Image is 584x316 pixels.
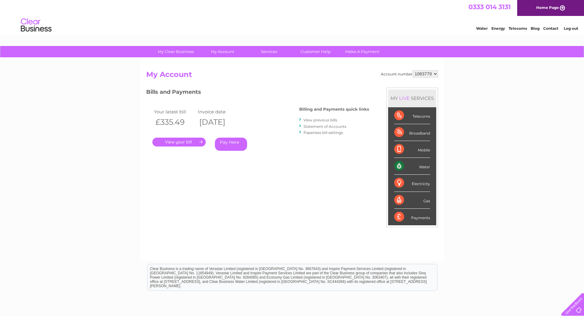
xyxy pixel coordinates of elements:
[394,175,430,192] div: Electricity
[215,138,247,151] a: Pay Here
[394,141,430,158] div: Mobile
[303,118,337,122] a: View previous bills
[303,124,346,129] a: Statement of Accounts
[244,46,294,57] a: Services
[531,26,540,31] a: Blog
[196,108,240,116] td: Invoice date
[290,46,341,57] a: Customer Help
[152,138,206,147] a: .
[381,70,438,78] div: Account number
[468,3,511,11] a: 0333 014 3131
[394,124,430,141] div: Broadband
[146,70,438,82] h2: My Account
[476,26,488,31] a: Water
[146,88,369,98] h3: Bills and Payments
[337,46,387,57] a: Make A Payment
[394,209,430,225] div: Payments
[147,3,437,30] div: Clear Business is a trading name of Verastar Limited (registered in [GEOGRAPHIC_DATA] No. 3667643...
[543,26,558,31] a: Contact
[564,26,578,31] a: Log out
[388,89,436,107] div: MY SERVICES
[303,130,343,135] a: Paperless bill settings
[21,16,52,35] img: logo.png
[299,107,369,112] h4: Billing and Payments quick links
[152,108,197,116] td: Your latest bill
[394,192,430,209] div: Gas
[491,26,505,31] a: Energy
[152,116,197,128] th: £335.49
[394,107,430,124] div: Telecoms
[394,158,430,175] div: Water
[398,95,411,101] div: LIVE
[151,46,201,57] a: My Clear Business
[509,26,527,31] a: Telecoms
[196,116,240,128] th: [DATE]
[197,46,248,57] a: My Account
